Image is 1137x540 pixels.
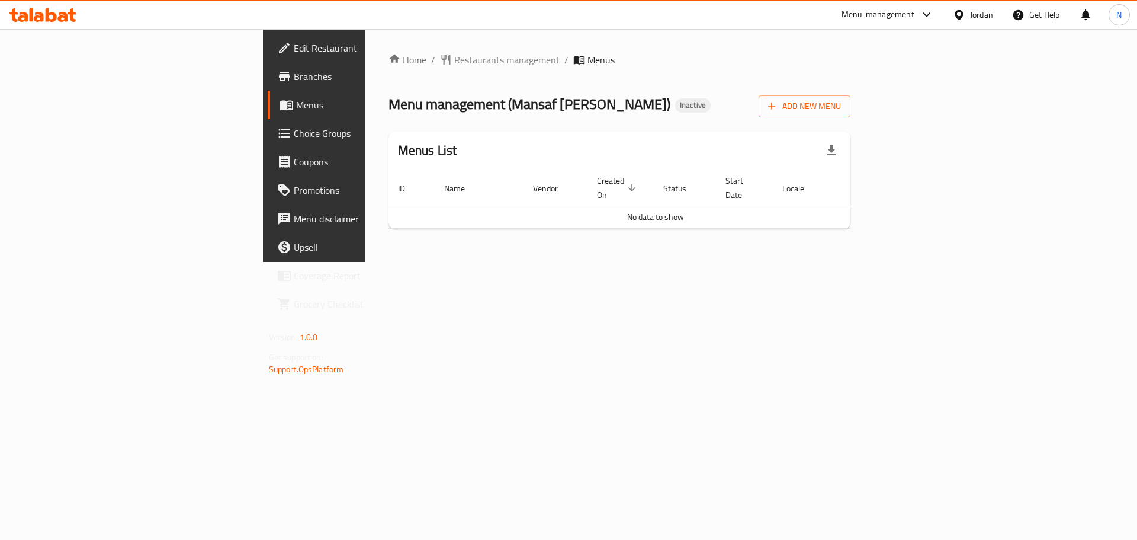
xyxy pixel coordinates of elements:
[759,95,850,117] button: Add New Menu
[597,174,640,202] span: Created On
[294,126,444,140] span: Choice Groups
[970,8,993,21] div: Jordan
[268,62,453,91] a: Branches
[841,8,914,22] div: Menu-management
[675,100,711,110] span: Inactive
[268,148,453,176] a: Coupons
[268,290,453,318] a: Grocery Checklist
[268,205,453,233] a: Menu disclaimer
[388,91,670,117] span: Menu management ( Mansaf [PERSON_NAME] )
[768,99,841,114] span: Add New Menu
[627,209,684,225] span: No data to show
[294,269,444,283] span: Coverage Report
[296,98,444,112] span: Menus
[268,91,453,119] a: Menus
[388,53,851,67] nav: breadcrumb
[300,330,318,345] span: 1.0.0
[398,181,420,196] span: ID
[294,297,444,311] span: Grocery Checklist
[294,69,444,84] span: Branches
[268,261,453,290] a: Coverage Report
[834,170,923,206] th: Actions
[444,181,480,196] span: Name
[268,34,453,62] a: Edit Restaurant
[454,53,560,67] span: Restaurants management
[663,181,702,196] span: Status
[269,350,323,365] span: Get support on:
[440,53,560,67] a: Restaurants management
[268,119,453,148] a: Choice Groups
[269,362,344,377] a: Support.OpsPlatform
[725,174,759,202] span: Start Date
[782,181,820,196] span: Locale
[388,170,923,229] table: enhanced table
[294,41,444,55] span: Edit Restaurant
[817,136,846,165] div: Export file
[269,330,298,345] span: Version:
[564,53,568,67] li: /
[398,142,457,159] h2: Menus List
[294,183,444,197] span: Promotions
[533,181,573,196] span: Vendor
[294,155,444,169] span: Coupons
[587,53,615,67] span: Menus
[1116,8,1122,21] span: N
[268,176,453,205] a: Promotions
[294,240,444,254] span: Upsell
[268,233,453,261] a: Upsell
[675,98,711,113] div: Inactive
[294,212,444,226] span: Menu disclaimer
